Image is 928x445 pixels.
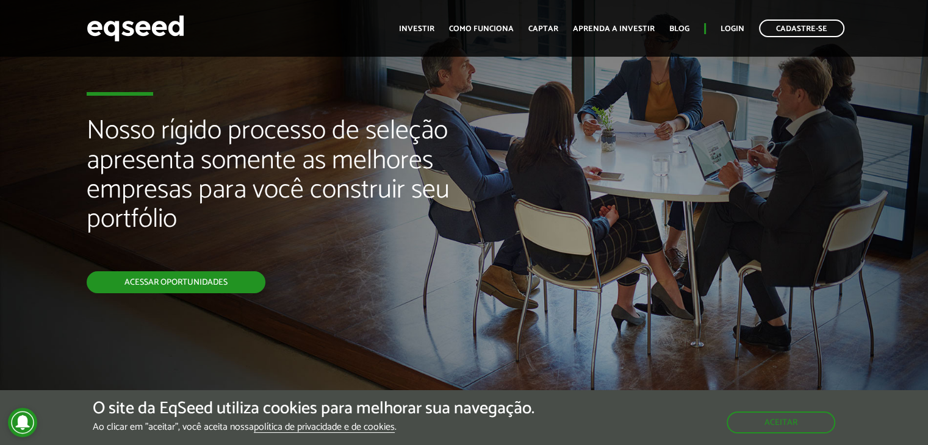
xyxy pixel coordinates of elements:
[669,25,689,33] a: Blog
[759,20,844,37] a: Cadastre-se
[573,25,655,33] a: Aprenda a investir
[93,399,534,418] h5: O site da EqSeed utiliza cookies para melhorar sua navegação.
[254,422,395,433] a: política de privacidade e de cookies
[399,25,434,33] a: Investir
[449,25,514,33] a: Como funciona
[93,421,534,433] p: Ao clicar em "aceitar", você aceita nossa .
[727,411,835,433] button: Aceitar
[87,116,533,271] h2: Nosso rígido processo de seleção apresenta somente as melhores empresas para você construir seu p...
[87,271,265,293] a: Acessar oportunidades
[87,12,184,44] img: EqSeed
[528,25,558,33] a: Captar
[721,25,744,33] a: Login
